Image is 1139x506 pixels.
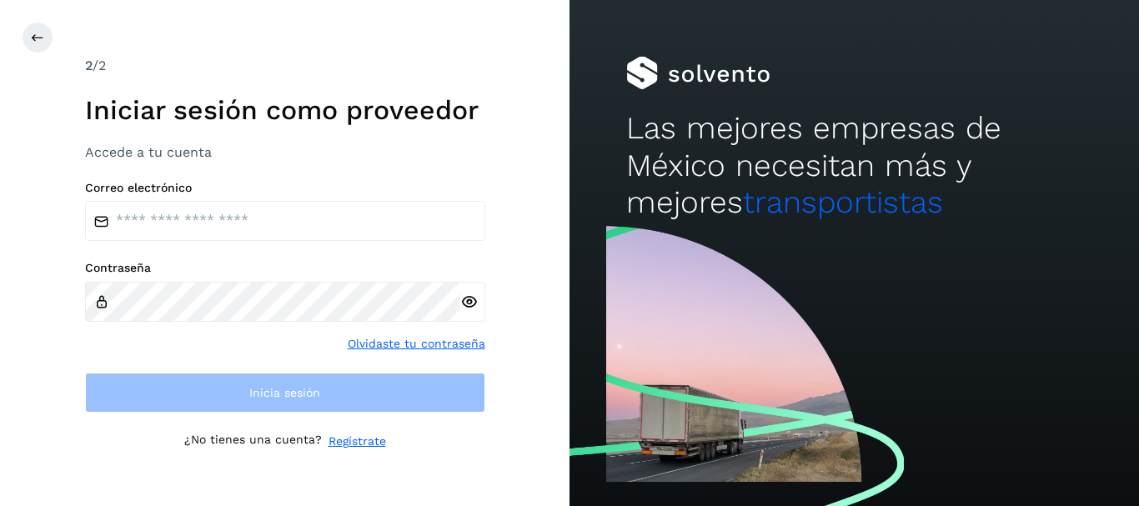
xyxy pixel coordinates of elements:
span: 2 [85,58,93,73]
span: transportistas [743,184,943,220]
h3: Accede a tu cuenta [85,144,485,160]
a: Regístrate [329,433,386,450]
button: Inicia sesión [85,373,485,413]
a: Olvidaste tu contraseña [348,335,485,353]
label: Contraseña [85,261,485,275]
span: Inicia sesión [249,387,320,398]
h2: Las mejores empresas de México necesitan más y mejores [626,110,1081,221]
p: ¿No tienes una cuenta? [184,433,322,450]
label: Correo electrónico [85,181,485,195]
div: /2 [85,56,485,76]
h1: Iniciar sesión como proveedor [85,94,485,126]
